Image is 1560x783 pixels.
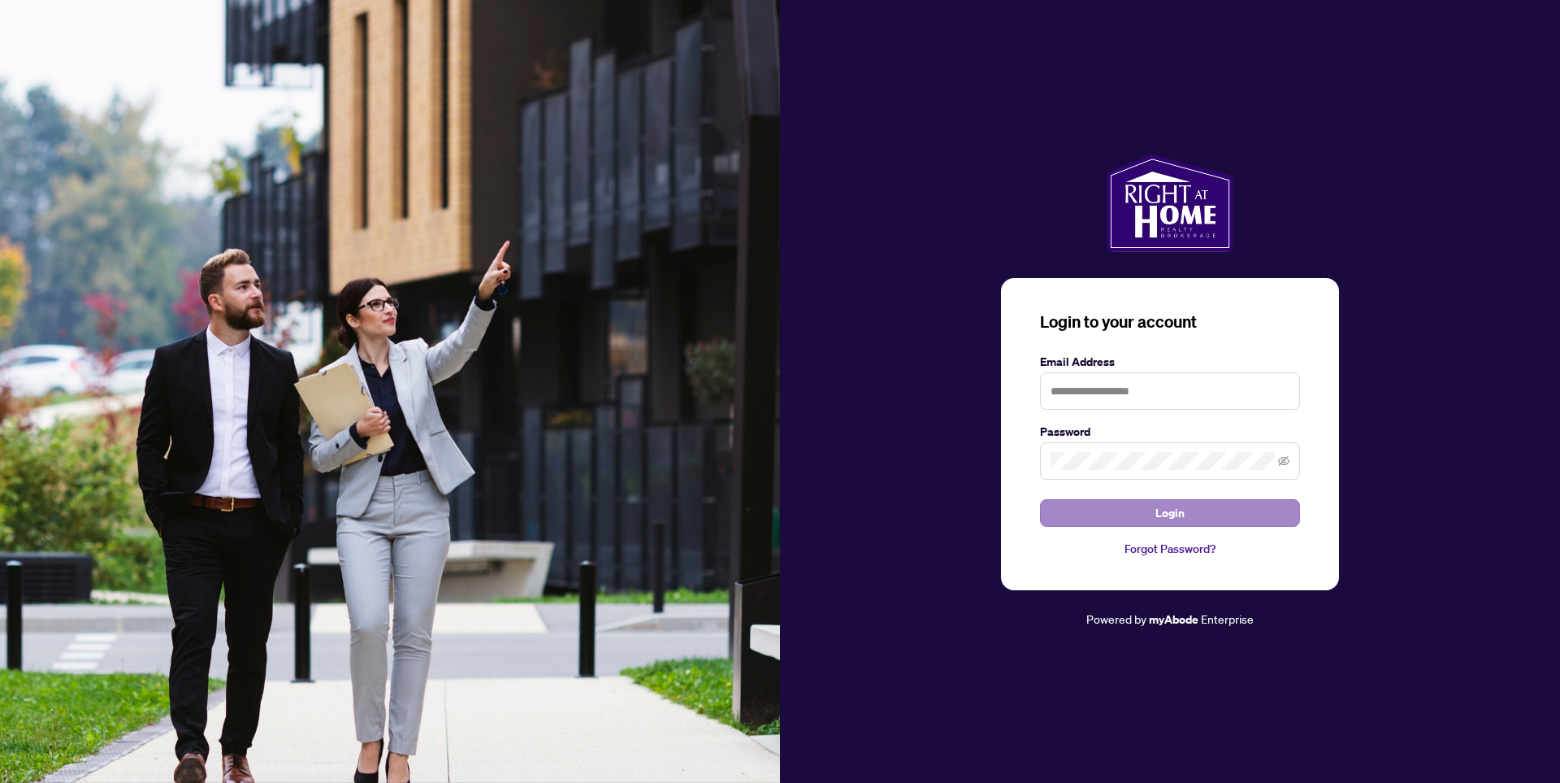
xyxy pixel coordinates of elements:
a: Forgot Password? [1040,540,1300,558]
span: Enterprise [1201,611,1254,626]
h3: Login to your account [1040,311,1300,333]
button: Login [1040,499,1300,527]
label: Email Address [1040,353,1300,371]
span: Powered by [1086,611,1146,626]
img: ma-logo [1107,154,1233,252]
span: Login [1155,500,1185,526]
label: Password [1040,423,1300,441]
a: myAbode [1149,611,1198,629]
span: eye-invisible [1278,455,1289,467]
